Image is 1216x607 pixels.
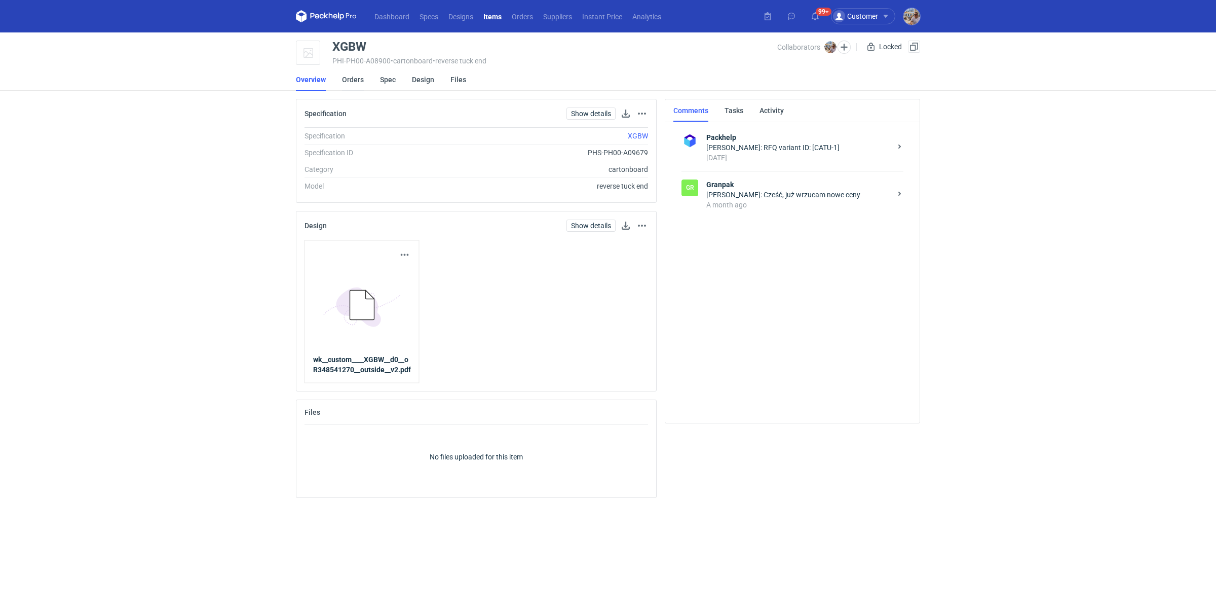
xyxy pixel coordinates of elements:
[833,10,878,22] div: Customer
[777,43,820,51] span: Collaborators
[305,148,442,158] div: Specification ID
[566,108,616,120] a: Show details
[305,222,327,230] h2: Design
[706,153,891,163] div: [DATE]
[681,180,698,196] div: Granpak
[305,408,320,416] h2: Files
[414,10,443,22] a: Specs
[332,57,777,65] div: PHI-PH00-A08900
[433,57,486,65] span: • reverse tuck end
[759,99,784,122] a: Activity
[706,200,891,210] div: A month ago
[305,110,347,118] h2: Specification
[443,10,478,22] a: Designs
[442,181,648,191] div: reverse tuck end
[681,180,698,196] figcaption: Gr
[342,68,364,91] a: Orders
[628,132,648,140] a: XGBW
[313,355,411,374] strong: wk__custom____XGBW__d0__oR348541270__outside__v2.pdf
[620,108,632,120] button: Download specification
[305,164,442,174] div: Category
[296,68,326,91] a: Overview
[380,68,396,91] a: Spec
[824,41,837,53] img: Michał Palasek
[903,8,920,25] img: Michał Palasek
[838,41,851,54] button: Edit collaborators
[478,10,507,22] a: Items
[681,132,698,149] img: Packhelp
[673,99,708,122] a: Comments
[442,148,648,158] div: PHS-PH00-A09679
[636,220,648,232] button: Actions
[430,452,523,462] p: No files uploaded for this item
[313,354,411,375] a: wk__custom____XGBW__d0__oR348541270__outside__v2.pdf
[305,181,442,191] div: Model
[807,8,823,24] button: 99+
[566,220,616,232] a: Show details
[369,10,414,22] a: Dashboard
[412,68,434,91] a: Design
[450,68,466,91] a: Files
[865,41,904,53] div: Locked
[577,10,627,22] a: Instant Price
[442,164,648,174] div: cartonboard
[706,142,891,153] div: [PERSON_NAME]: RFQ variant ID: [CATU-1]
[627,10,666,22] a: Analytics
[538,10,577,22] a: Suppliers
[332,41,366,53] div: XGBW
[636,108,648,120] button: Actions
[908,41,920,53] button: Duplicate Item
[706,180,891,190] strong: Granpak
[620,220,632,232] a: Download design
[399,249,411,261] button: Actions
[706,132,891,142] strong: Packhelp
[831,8,903,24] button: Customer
[725,99,743,122] a: Tasks
[305,131,442,141] div: Specification
[706,190,891,200] div: [PERSON_NAME]: Cześć, już wrzucam nowe ceny
[296,10,357,22] svg: Packhelp Pro
[507,10,538,22] a: Orders
[391,57,433,65] span: • cartonboard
